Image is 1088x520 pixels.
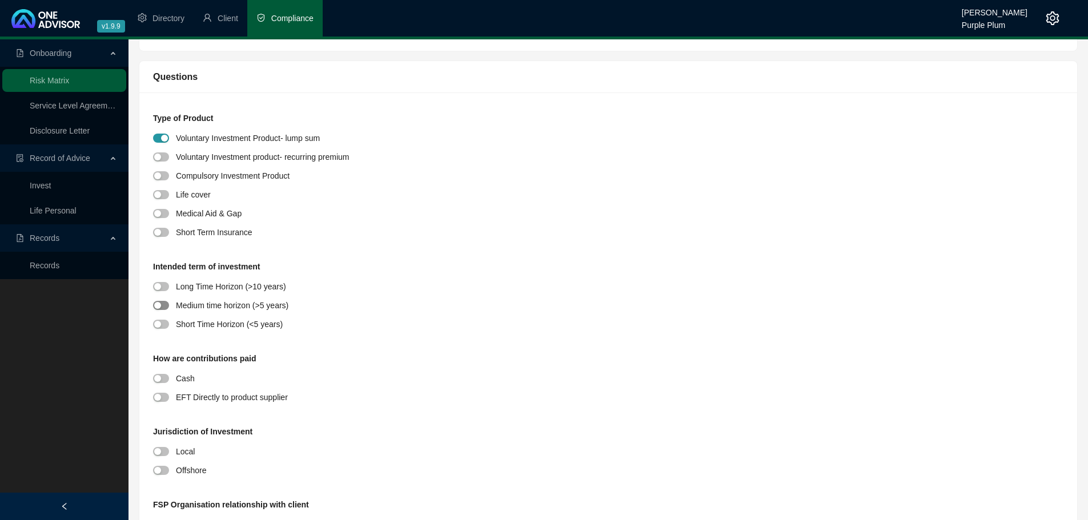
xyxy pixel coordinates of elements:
[218,14,238,23] span: Client
[30,261,59,270] a: Records
[153,260,1063,279] div: Intended term of investment
[176,169,290,182] div: Compulsory Investment Product
[176,463,206,477] div: Offshore
[176,188,211,201] div: Life cover
[176,150,349,163] div: Voluntary Investment product- recurring premium
[61,502,69,510] span: left
[97,20,125,33] span: v1.9.9
[153,70,1063,84] div: Questions
[176,317,283,330] div: Short Time Horizon (<5 years)
[176,207,242,220] div: Medical Aid & Gap
[30,233,59,243] span: Records
[256,13,266,22] span: safety
[271,14,314,23] span: Compliance
[962,3,1027,15] div: [PERSON_NAME]
[30,206,77,215] a: Life Personal
[153,112,1063,130] div: Type of Product
[30,126,90,135] a: Disclosure Letter
[138,13,147,22] span: setting
[176,299,288,312] div: Medium time horizon (>5 years)
[176,445,195,458] div: Local
[176,280,286,293] div: Long Time Horizon (>10 years)
[16,49,24,57] span: file-pdf
[176,131,320,144] div: Voluntary Investment Product- lump sum
[176,225,252,239] div: Short Term Insurance
[16,154,24,162] span: file-done
[11,9,80,28] img: 2df55531c6924b55f21c4cf5d4484680-logo-light.svg
[30,76,69,85] a: Risk Matrix
[30,101,119,110] a: Service Level Agreement
[176,372,195,385] div: Cash
[152,14,184,23] span: Directory
[962,15,1027,28] div: Purple Plum
[176,390,288,404] div: EFT Directly to product supplier
[30,154,90,163] span: Record of Advice
[16,234,24,242] span: file-pdf
[153,352,1063,370] div: How are contributions paid
[203,13,212,22] span: user
[153,425,1063,444] div: Jurisdiction of Investment
[153,498,1063,517] div: FSP Organisation relationship with client
[1046,11,1059,25] span: setting
[30,181,51,190] a: Invest
[30,49,71,58] span: Onboarding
